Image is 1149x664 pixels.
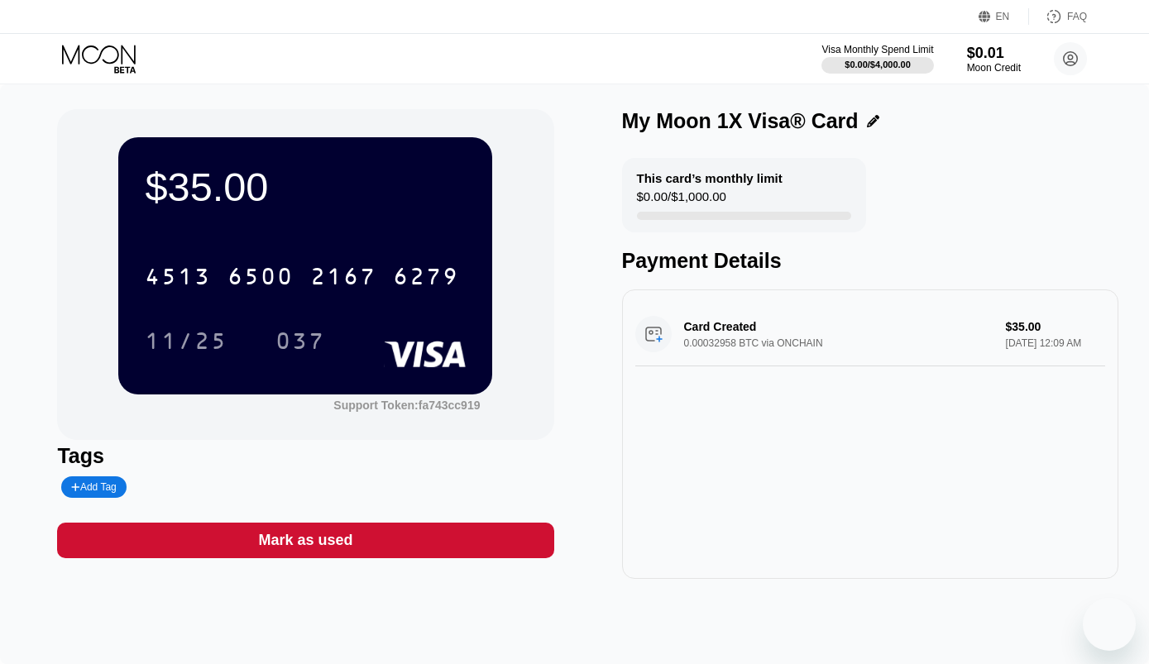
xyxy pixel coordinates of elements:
div: $0.01 [967,45,1021,62]
div: Visa Monthly Spend Limit$0.00/$4,000.00 [821,44,933,74]
div: EN [996,11,1010,22]
div: Moon Credit [967,62,1021,74]
div: 4513 [145,265,211,292]
div: Support Token: fa743cc919 [333,399,480,412]
div: EN [979,8,1029,25]
div: $0.00 / $1,000.00 [637,189,726,212]
div: 11/25 [132,320,240,361]
div: 6500 [227,265,294,292]
div: My Moon 1X Visa® Card [622,109,859,133]
div: Support Token:fa743cc919 [333,399,480,412]
div: 037 [263,320,338,361]
div: FAQ [1067,11,1087,22]
div: 4513650021676279 [135,256,469,297]
div: 6279 [393,265,459,292]
div: Visa Monthly Spend Limit [821,44,933,55]
div: $0.00 / $4,000.00 [845,60,911,69]
div: This card’s monthly limit [637,171,783,185]
div: Add Tag [71,481,116,493]
div: Payment Details [622,249,1118,273]
div: FAQ [1029,8,1087,25]
div: 2167 [310,265,376,292]
div: 11/25 [145,330,227,356]
div: Tags [57,444,553,468]
div: 037 [275,330,325,356]
div: Mark as used [57,523,553,558]
div: $35.00 [145,164,466,210]
iframe: Button to launch messaging window [1083,598,1136,651]
div: Add Tag [61,476,126,498]
div: Mark as used [258,531,352,550]
div: $0.01Moon Credit [967,45,1021,74]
